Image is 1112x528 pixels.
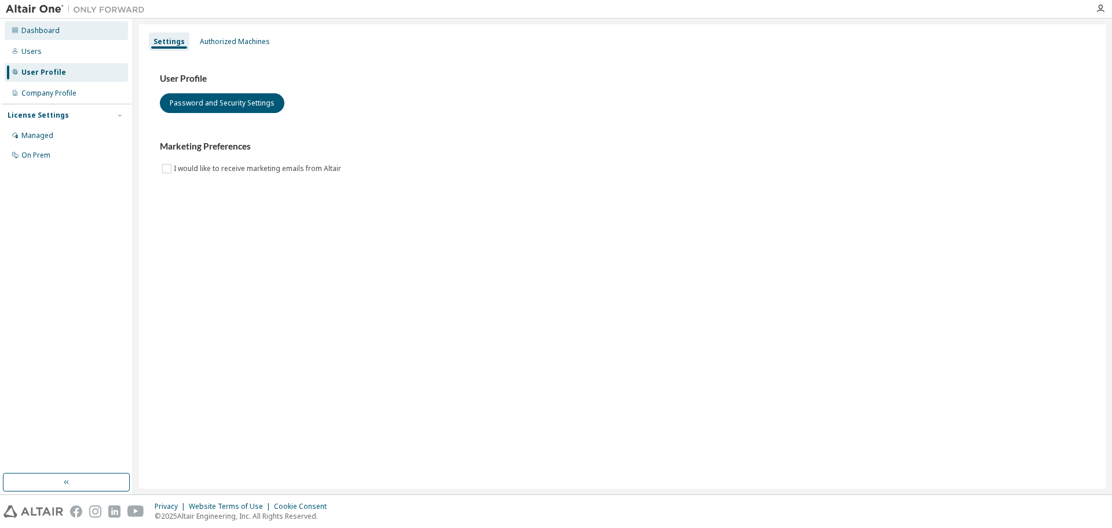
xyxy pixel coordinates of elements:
div: Privacy [155,502,189,511]
p: © 2025 Altair Engineering, Inc. All Rights Reserved. [155,511,334,521]
img: altair_logo.svg [3,505,63,518]
div: Cookie Consent [274,502,334,511]
div: Managed [21,131,53,140]
div: Website Terms of Use [189,502,274,511]
h3: User Profile [160,73,1085,85]
img: facebook.svg [70,505,82,518]
div: Settings [153,37,185,46]
img: instagram.svg [89,505,101,518]
div: Users [21,47,42,56]
div: User Profile [21,68,66,77]
div: On Prem [21,151,50,160]
img: Altair One [6,3,151,15]
label: I would like to receive marketing emails from Altair [174,162,343,176]
img: youtube.svg [127,505,144,518]
h3: Marketing Preferences [160,141,1085,152]
div: Dashboard [21,26,60,35]
div: Authorized Machines [200,37,270,46]
img: linkedin.svg [108,505,120,518]
button: Password and Security Settings [160,93,284,113]
div: License Settings [8,111,69,120]
div: Company Profile [21,89,76,98]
